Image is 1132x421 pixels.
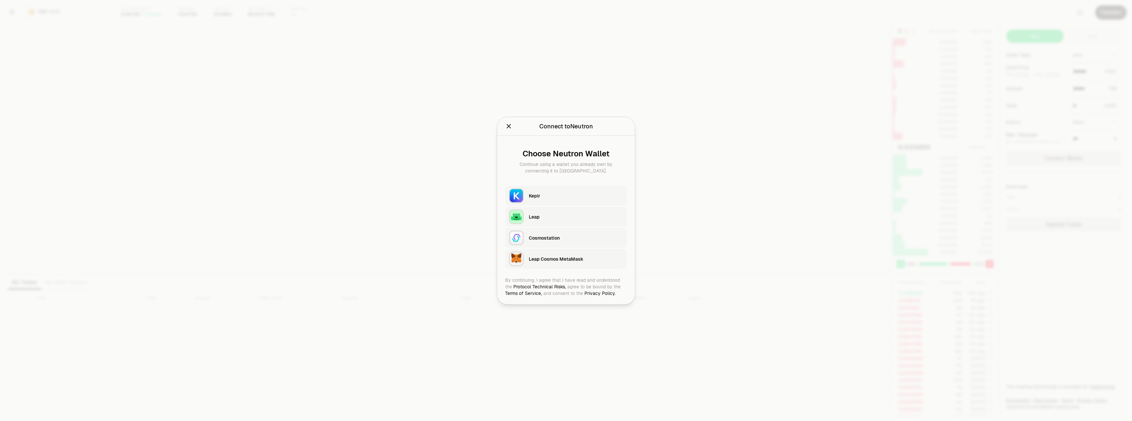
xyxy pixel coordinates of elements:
[510,161,622,174] div: Continue using a wallet you already own by connecting it to [GEOGRAPHIC_DATA].
[539,121,593,131] div: Connect to Neutron
[505,121,512,131] button: Close
[509,230,524,245] img: Cosmostation
[529,213,623,220] div: Leap
[513,283,566,289] a: Protocol Technical Risks,
[505,186,627,205] button: KeplrKeplr
[505,228,627,248] button: CosmostationCosmostation
[509,251,524,266] img: Leap Cosmos MetaMask
[505,276,627,296] div: By continuing, I agree that I have read and understood the agree to be bound by the and consent t...
[505,207,627,226] button: LeapLeap
[509,209,524,224] img: Leap
[529,255,623,262] div: Leap Cosmos MetaMask
[584,290,616,296] a: Privacy Policy.
[529,192,623,199] div: Keplr
[505,290,542,296] a: Terms of Service,
[529,234,623,241] div: Cosmostation
[510,149,622,158] div: Choose Neutron Wallet
[505,249,627,269] button: Leap Cosmos MetaMaskLeap Cosmos MetaMask
[509,188,524,203] img: Keplr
